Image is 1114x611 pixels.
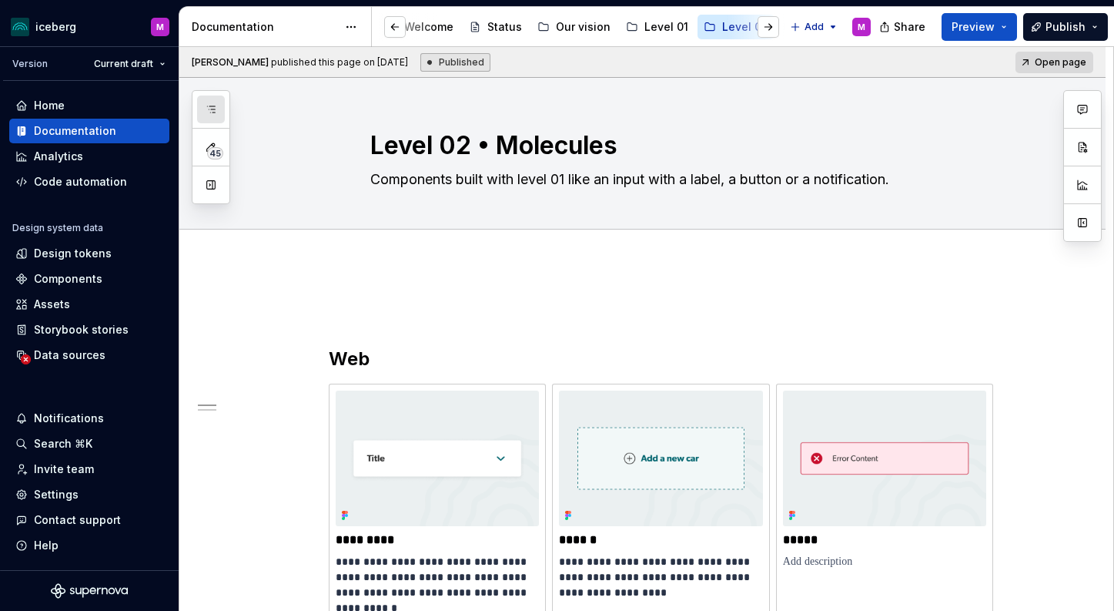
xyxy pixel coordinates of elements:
[34,297,70,312] div: Assets
[34,322,129,337] div: Storybook stories
[9,457,169,482] a: Invite team
[51,583,128,599] svg: Supernova Logo
[34,246,112,261] div: Design tokens
[329,347,994,371] h2: Web
[367,167,949,192] textarea: Components built with level 01 like an input with a label, a button or a notification.
[192,56,269,68] span: [PERSON_NAME]
[871,13,935,41] button: Share
[9,431,169,456] button: Search ⌘K
[783,391,987,526] img: d71b6cdf-afd8-4658-9a3f-0381ec4b4f08.png
[34,149,83,164] div: Analytics
[34,538,59,553] div: Help
[620,15,694,39] a: Level 01
[559,391,763,526] img: 9d931c31-3952-4f11-942b-bca7038df88d.png
[9,241,169,266] a: Design tokens
[34,512,121,528] div: Contact support
[9,292,169,317] a: Assets
[894,19,925,35] span: Share
[3,10,176,43] button: icebergM
[9,317,169,342] a: Storybook stories
[9,119,169,143] a: Documentation
[1045,19,1086,35] span: Publish
[952,19,995,35] span: Preview
[87,53,172,75] button: Current draft
[34,347,105,363] div: Data sources
[487,19,522,35] div: Status
[942,13,1017,41] button: Preview
[9,482,169,507] a: Settings
[34,411,104,426] div: Notifications
[785,16,843,38] button: Add
[34,98,65,113] div: Home
[248,12,649,42] div: Page tree
[9,144,169,169] a: Analytics
[34,123,116,139] div: Documentation
[336,391,540,526] img: 0c0da6a0-8db0-4d7e-a591-2b171c0a930a.png
[207,147,223,159] span: 45
[34,271,102,287] div: Components
[531,15,617,39] a: Our vision
[192,19,337,35] div: Documentation
[12,222,103,234] div: Design system data
[34,462,94,477] div: Invite team
[35,19,76,35] div: iceberg
[722,19,768,35] div: Level 02
[1023,13,1108,41] button: Publish
[805,21,824,33] span: Add
[11,18,29,36] img: 418c6d47-6da6-4103-8b13-b5999f8989a1.png
[1035,56,1086,69] span: Open page
[192,56,408,69] span: published this page on [DATE]
[420,53,490,72] div: Published
[463,15,528,39] a: Status
[9,533,169,558] button: Help
[34,487,79,502] div: Settings
[556,19,611,35] div: Our vision
[9,406,169,431] button: Notifications
[644,19,688,35] div: Level 01
[1015,52,1093,73] a: Open page
[858,21,865,33] div: M
[9,343,169,368] a: Data sources
[94,58,153,70] span: Current draft
[9,93,169,118] a: Home
[34,174,127,190] div: Code automation
[698,15,774,39] a: Level 02
[367,127,949,164] textarea: Level 02 • Molecules
[9,508,169,532] button: Contact support
[34,436,92,452] div: Search ⌘K
[9,267,169,291] a: Components
[12,58,48,70] div: Version
[156,21,164,33] div: M
[9,170,169,194] a: Code automation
